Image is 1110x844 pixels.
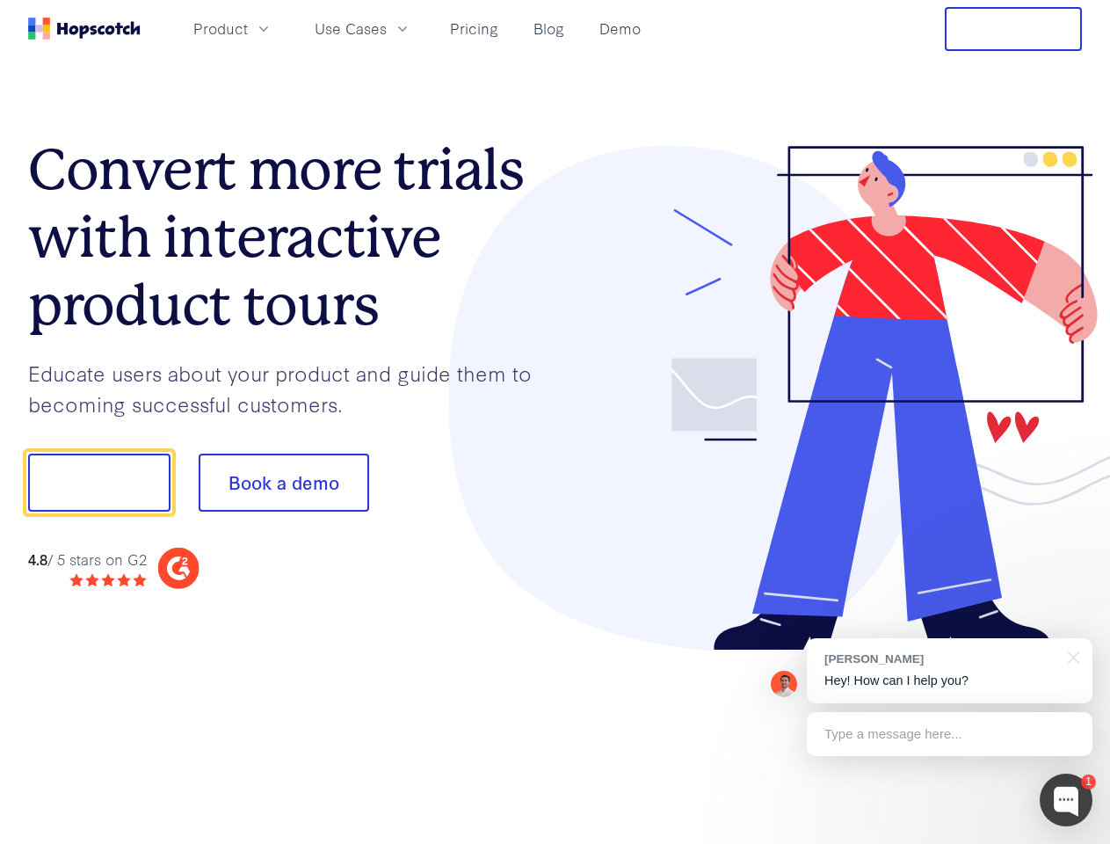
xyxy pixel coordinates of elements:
div: Type a message here... [807,712,1092,756]
button: Use Cases [304,14,422,43]
p: Hey! How can I help you? [824,672,1075,690]
strong: 4.8 [28,549,47,569]
button: Free Trial [945,7,1082,51]
div: / 5 stars on G2 [28,549,147,571]
img: Mark Spera [771,671,797,697]
a: Home [28,18,141,40]
a: Blog [526,14,571,43]
button: Product [183,14,283,43]
div: [PERSON_NAME] [824,651,1057,667]
a: Demo [592,14,648,43]
button: Show me! [28,454,170,512]
p: Educate users about your product and guide them to becoming successful customers. [28,358,555,418]
a: Pricing [443,14,505,43]
div: 1 [1081,775,1096,789]
h1: Convert more trials with interactive product tours [28,136,555,338]
button: Book a demo [199,454,369,512]
span: Product [193,18,248,40]
span: Use Cases [315,18,387,40]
